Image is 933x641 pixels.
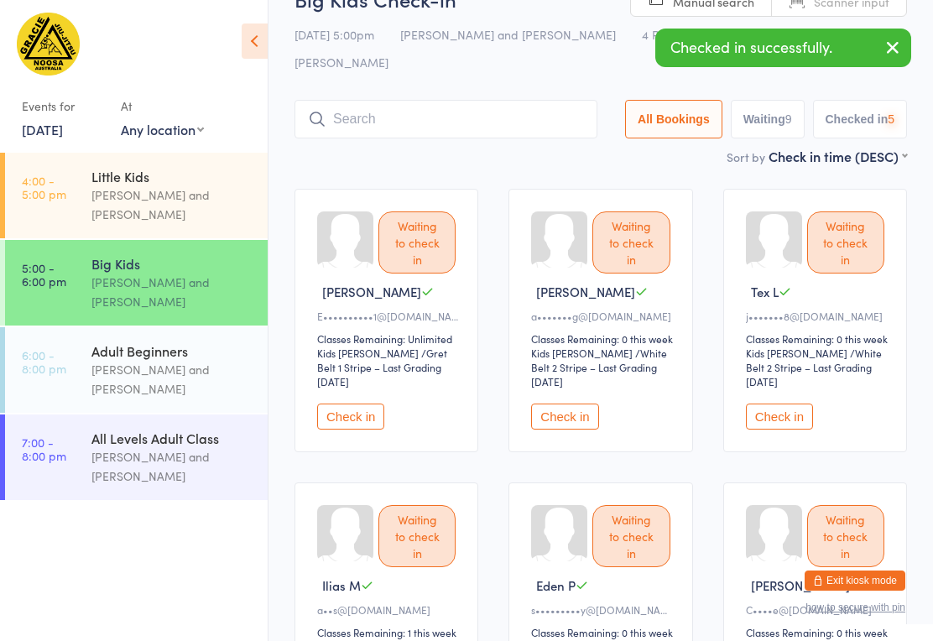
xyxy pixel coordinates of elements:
span: Ilias M [322,576,361,594]
label: Sort by [727,149,765,165]
time: 7:00 - 8:00 pm [22,435,66,462]
button: Exit kiosk mode [805,571,905,591]
div: a••s@[DOMAIN_NAME] [317,602,461,617]
span: [PERSON_NAME] [751,576,850,594]
div: a•••••••g@[DOMAIN_NAME] [531,309,675,323]
time: 4:00 - 5:00 pm [22,174,66,201]
div: [PERSON_NAME] and [PERSON_NAME] [91,185,253,224]
button: Waiting9 [731,100,805,138]
span: Eden P [536,576,576,594]
div: Kids [PERSON_NAME] [317,346,419,360]
div: Waiting to check in [807,505,884,567]
a: 4:00 -5:00 pmLittle Kids[PERSON_NAME] and [PERSON_NAME] [5,153,268,238]
button: Check in [317,404,384,430]
time: 5:00 - 6:00 pm [22,261,66,288]
div: E••••••••••1@[DOMAIN_NAME] [317,309,461,323]
div: Any location [121,120,204,138]
div: Kids [PERSON_NAME] [746,346,847,360]
span: Tex L [751,283,779,300]
div: [PERSON_NAME] and [PERSON_NAME] [91,447,253,486]
span: / Gret Belt 1 Stripe – Last Grading [DATE] [317,346,447,388]
span: [PERSON_NAME] and [PERSON_NAME] [400,26,616,43]
img: Gracie Humaita Noosa [17,13,80,76]
a: [DATE] [22,120,63,138]
div: At [121,92,204,120]
div: Waiting to check in [592,505,670,567]
button: All Bookings [625,100,722,138]
div: 5 [888,112,894,126]
div: Adult Beginners [91,341,253,360]
div: C••••e@[DOMAIN_NAME] [746,602,889,617]
div: Check in time (DESC) [769,147,907,165]
div: All Levels Adult Class [91,429,253,447]
span: / White Belt 2 Stripe – Last Grading [DATE] [531,346,667,388]
a: 7:00 -8:00 pmAll Levels Adult Class[PERSON_NAME] and [PERSON_NAME] [5,414,268,500]
div: Classes Remaining: 0 this week [746,625,889,639]
div: [PERSON_NAME] and [PERSON_NAME] [91,360,253,399]
div: j•••••••8@[DOMAIN_NAME] [746,309,889,323]
time: 6:00 - 8:00 pm [22,348,66,375]
div: Waiting to check in [378,211,456,274]
div: Classes Remaining: 1 this week [317,625,461,639]
div: Big Kids [91,254,253,273]
div: Waiting to check in [807,211,884,274]
div: Little Kids [91,167,253,185]
button: Checked in5 [813,100,908,138]
span: [PERSON_NAME] [322,283,421,300]
div: Events for [22,92,104,120]
span: [PERSON_NAME] [536,283,635,300]
div: [PERSON_NAME] and [PERSON_NAME] [91,273,253,311]
a: 6:00 -8:00 pmAdult Beginners[PERSON_NAME] and [PERSON_NAME] [5,327,268,413]
div: Classes Remaining: 0 this week [531,331,675,346]
div: s•••••••••y@[DOMAIN_NAME] [531,602,675,617]
input: Search [294,100,597,138]
div: Waiting to check in [592,211,670,274]
div: Classes Remaining: 0 this week [746,331,889,346]
a: 5:00 -6:00 pmBig Kids[PERSON_NAME] and [PERSON_NAME] [5,240,268,326]
span: [DATE] 5:00pm [294,26,374,43]
span: 4 Project [GEOGRAPHIC_DATA] [642,26,812,43]
div: Classes Remaining: Unlimited [317,331,461,346]
button: how to secure with pin [805,602,905,613]
div: Classes Remaining: 0 this week [531,625,675,639]
div: Waiting to check in [378,505,456,567]
div: Checked in successfully. [655,29,911,67]
div: Kids [PERSON_NAME] [531,346,633,360]
div: 9 [785,112,792,126]
span: / White Belt 2 Stripe – Last Grading [DATE] [746,346,882,388]
button: Check in [746,404,813,430]
button: Check in [531,404,598,430]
